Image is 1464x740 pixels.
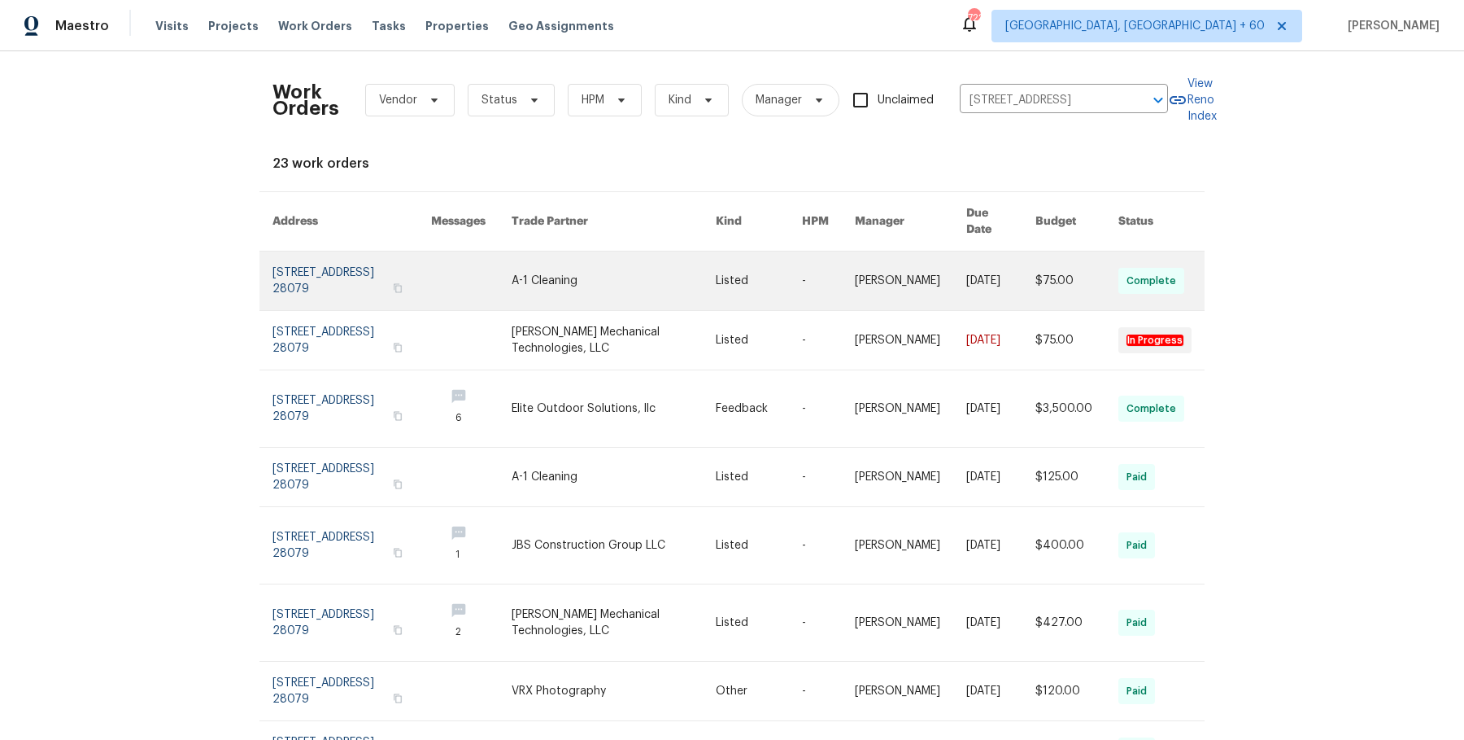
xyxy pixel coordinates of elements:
span: Visits [155,18,189,34]
td: A-1 Cleaning [499,252,703,311]
td: Listed [703,252,789,311]
td: - [789,370,842,448]
span: Properties [425,18,489,34]
th: Due Date [953,192,1022,252]
td: VRX Photography [499,662,703,721]
td: - [789,507,842,585]
span: Kind [669,92,691,108]
span: Projects [208,18,259,34]
td: - [789,662,842,721]
th: HPM [789,192,842,252]
th: Budget [1022,192,1105,252]
th: Status [1105,192,1205,252]
input: Enter in an address [960,88,1122,113]
td: - [789,448,842,507]
span: Unclaimed [878,92,934,109]
td: [PERSON_NAME] [842,507,953,585]
span: HPM [582,92,604,108]
div: 23 work orders [272,155,1192,172]
span: Manager [756,92,802,108]
th: Manager [842,192,953,252]
th: Trade Partner [499,192,703,252]
td: [PERSON_NAME] Mechanical Technologies, LLC [499,311,703,370]
span: Work Orders [278,18,352,34]
button: Copy Address [390,340,405,355]
span: Vendor [379,92,417,108]
th: Kind [703,192,789,252]
a: View Reno Index [1168,76,1217,125]
td: Feedback [703,370,789,448]
button: Copy Address [390,409,405,423]
td: Elite Outdoor Solutions, llc [499,370,703,448]
button: Copy Address [390,545,405,560]
button: Copy Address [390,691,405,706]
td: - [789,311,842,370]
td: Listed [703,448,789,507]
td: - [789,585,842,662]
td: [PERSON_NAME] [842,448,953,507]
td: [PERSON_NAME] [842,585,953,662]
td: [PERSON_NAME] [842,252,953,311]
span: [PERSON_NAME] [1341,18,1440,34]
td: - [789,252,842,311]
th: Messages [418,192,499,252]
td: JBS Construction Group LLC [499,507,703,585]
span: [GEOGRAPHIC_DATA], [GEOGRAPHIC_DATA] + 60 [1005,18,1265,34]
td: [PERSON_NAME] [842,662,953,721]
div: 722 [968,10,979,26]
td: Other [703,662,789,721]
td: A-1 Cleaning [499,448,703,507]
td: Listed [703,507,789,585]
td: [PERSON_NAME] Mechanical Technologies, LLC [499,585,703,662]
span: Geo Assignments [508,18,614,34]
span: Tasks [372,20,406,32]
button: Copy Address [390,281,405,296]
th: Address [259,192,418,252]
span: Maestro [55,18,109,34]
td: Listed [703,585,789,662]
button: Copy Address [390,623,405,637]
td: [PERSON_NAME] [842,311,953,370]
td: [PERSON_NAME] [842,370,953,448]
h2: Work Orders [272,84,339,116]
button: Open [1147,89,1170,112]
td: Listed [703,311,789,370]
button: Copy Address [390,477,405,492]
span: Status [481,92,517,108]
